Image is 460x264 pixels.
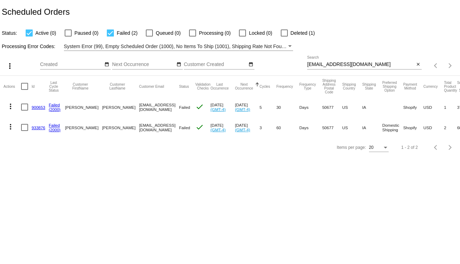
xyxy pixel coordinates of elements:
[362,97,382,117] mat-cell: IA
[65,117,102,138] mat-cell: [PERSON_NAME]
[382,117,403,138] mat-cell: Domestic Shipping
[259,117,276,138] mat-cell: 3
[179,105,190,110] span: Failed
[401,145,418,150] div: 1 - 2 of 2
[276,84,293,88] button: Change sorting for Frequency
[139,84,164,88] button: Change sorting for CustomerEmail
[291,29,315,37] span: Deleted (1)
[235,117,260,138] mat-cell: [DATE]
[210,82,229,90] button: Change sorting for LastOccurrenceUtc
[195,76,210,97] mat-header-cell: Validation Checks
[235,127,250,132] a: (GMT-4)
[210,107,226,112] a: (GMT-4)
[322,117,342,138] mat-cell: 50677
[443,59,457,73] button: Next page
[210,127,226,132] a: (GMT-4)
[2,7,70,17] h2: Scheduled Orders
[382,81,397,92] button: Change sorting for PreferredShippingOption
[49,123,60,127] a: Failed
[369,145,374,150] span: 20
[64,42,293,51] mat-select: Filter by Processing Error Codes
[6,62,14,70] mat-icon: more_vert
[2,44,56,49] span: Processing Error Codes:
[104,62,109,67] mat-icon: date_range
[369,145,389,150] mat-select: Items per page:
[49,81,59,92] button: Change sorting for LastProcessingCycleId
[423,84,438,88] button: Change sorting for CurrencyIso
[4,76,21,97] mat-header-cell: Actions
[139,117,179,138] mat-cell: [EMAIL_ADDRESS][DOMAIN_NAME]
[32,105,45,110] a: 900653
[65,97,102,117] mat-cell: [PERSON_NAME]
[444,117,457,138] mat-cell: 2
[403,82,417,90] button: Change sorting for PaymentMethod.Type
[235,82,253,90] button: Change sorting for NextOccurrenceUtc
[2,30,17,36] span: Status:
[362,117,382,138] mat-cell: IA
[112,62,175,67] input: Next Occurrence
[184,62,247,67] input: Customer Created
[444,97,457,117] mat-cell: 1
[414,61,422,68] button: Clear
[6,102,15,111] mat-icon: more_vert
[210,117,235,138] mat-cell: [DATE]
[49,107,61,112] a: (2000)
[444,76,457,97] mat-header-cell: Total Product Quantity
[139,97,179,117] mat-cell: [EMAIL_ADDRESS][DOMAIN_NAME]
[299,117,322,138] mat-cell: Days
[49,127,61,132] a: (2000)
[235,97,260,117] mat-cell: [DATE]
[156,29,181,37] span: Queued (0)
[276,97,299,117] mat-cell: 30
[259,97,276,117] mat-cell: 5
[49,103,60,107] a: Failed
[337,145,366,150] div: Items per page:
[179,84,189,88] button: Change sorting for Status
[259,84,270,88] button: Change sorting for Cycles
[74,29,98,37] span: Paused (0)
[342,117,362,138] mat-cell: US
[362,82,376,90] button: Change sorting for ShippingState
[176,62,181,67] mat-icon: date_range
[102,97,139,117] mat-cell: [PERSON_NAME]
[179,125,190,130] span: Failed
[322,97,342,117] mat-cell: 50677
[117,29,137,37] span: Failed (2)
[249,29,272,37] span: Locked (0)
[235,107,250,112] a: (GMT-4)
[195,123,204,131] mat-icon: check
[443,140,457,154] button: Next page
[210,97,235,117] mat-cell: [DATE]
[423,97,444,117] mat-cell: USD
[429,59,443,73] button: Previous page
[195,103,204,111] mat-icon: check
[102,117,139,138] mat-cell: [PERSON_NAME]
[307,62,414,67] input: Search
[35,29,56,37] span: Active (0)
[6,123,15,131] mat-icon: more_vert
[32,84,34,88] button: Change sorting for Id
[276,117,299,138] mat-cell: 60
[32,125,45,130] a: 933876
[322,79,336,94] button: Change sorting for ShippingPostcode
[102,82,132,90] button: Change sorting for CustomerLastName
[429,140,443,154] button: Previous page
[65,82,96,90] button: Change sorting for CustomerFirstName
[199,29,231,37] span: Processing (0)
[342,97,362,117] mat-cell: US
[342,82,356,90] button: Change sorting for ShippingCountry
[248,62,253,67] mat-icon: date_range
[299,82,316,90] button: Change sorting for FrequencyType
[403,97,423,117] mat-cell: Shopify
[416,62,421,67] mat-icon: close
[299,97,322,117] mat-cell: Days
[403,117,423,138] mat-cell: Shopify
[40,62,103,67] input: Created
[423,117,444,138] mat-cell: USD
